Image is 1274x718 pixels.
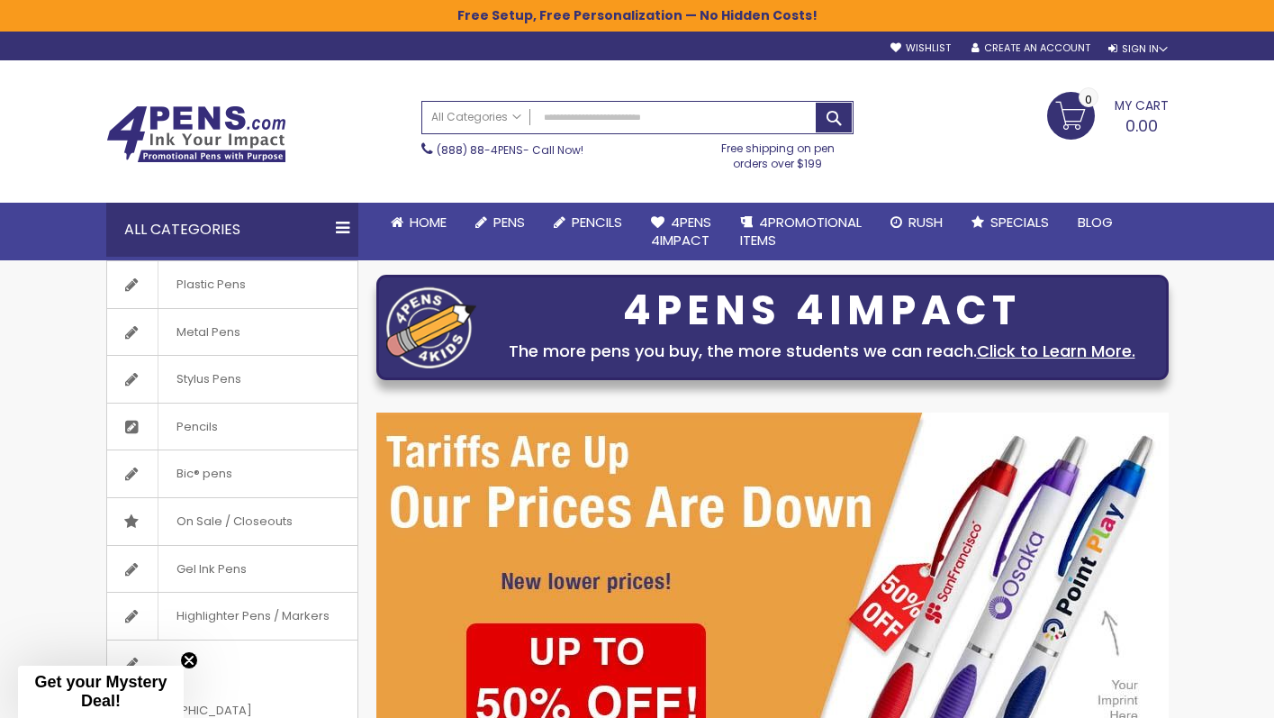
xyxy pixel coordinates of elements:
a: On Sale / Closeouts [107,498,357,545]
span: - Call Now! [437,142,583,158]
div: 4PENS 4IMPACT [485,292,1159,330]
span: On Sale / Closeouts [158,498,311,545]
a: 4PROMOTIONALITEMS [726,203,876,261]
div: Free shipping on pen orders over $199 [702,134,854,170]
a: All Categories [422,102,530,132]
span: Stylus Pens [158,356,259,403]
a: Specials [957,203,1063,242]
span: 0 [1085,91,1092,108]
a: Rush [876,203,957,242]
span: Get your Mystery Deal! [34,673,167,710]
span: Pens [493,213,525,232]
span: Blog [1078,213,1113,232]
a: Blog [1063,203,1127,242]
div: The more pens you buy, the more students we can reach. [485,339,1159,364]
img: 4Pens Custom Pens and Promotional Products [106,105,286,163]
span: Pencils [158,404,236,450]
a: Stylus Pens [107,356,357,403]
a: Highlighter Pens / Markers [107,593,357,640]
span: Metal Pens [158,309,258,356]
a: Plastic Pens [107,261,357,308]
div: Sign In [1108,42,1168,56]
span: Bic® pens [158,450,250,497]
a: Pencils [539,203,637,242]
a: 4Pens4impact [637,203,726,261]
a: Wishlist [890,41,951,55]
span: Pencils [572,213,622,232]
div: Get your Mystery Deal!Close teaser [18,666,184,718]
a: Home [376,203,461,242]
span: All Categories [431,110,521,124]
div: All Categories [106,203,358,257]
a: Click to Learn More. [977,340,1135,362]
span: 0.00 [1125,114,1158,137]
span: Rush [908,213,943,232]
span: Specials [990,213,1049,232]
button: Close teaser [180,651,198,669]
span: 4Pens 4impact [651,213,711,250]
a: (888) 88-4PENS [437,142,523,158]
span: Plastic Pens [158,261,264,308]
img: four_pen_logo.png [386,286,476,368]
span: Home [410,213,447,232]
a: Pens [461,203,539,242]
a: Pencils [107,404,357,450]
a: Metal Pens [107,309,357,356]
a: Bic® pens [107,450,357,497]
a: Create an Account [971,41,1090,55]
a: Gel Ink Pens [107,546,357,593]
a: 0.00 0 [1047,92,1169,137]
span: Highlighter Pens / Markers [158,593,348,640]
span: 4PROMOTIONAL ITEMS [740,213,862,250]
span: Gel Ink Pens [158,546,265,593]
